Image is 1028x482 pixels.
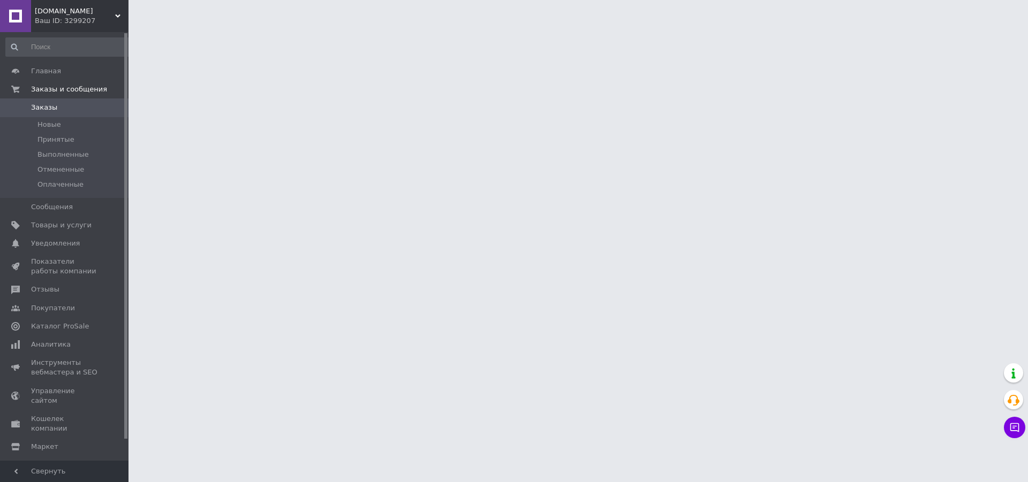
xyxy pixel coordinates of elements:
[31,442,58,452] span: Маркет
[37,180,84,189] span: Оплаченные
[31,103,57,112] span: Заказы
[35,16,128,26] div: Ваш ID: 3299207
[31,386,99,406] span: Управление сайтом
[37,165,84,174] span: Отмененные
[31,303,75,313] span: Покупатели
[31,358,99,377] span: Инструменты вебмастера и SEO
[37,120,61,129] span: Новые
[31,257,99,276] span: Показатели работы компании
[37,150,89,159] span: Выполненные
[31,285,59,294] span: Отзывы
[31,202,73,212] span: Сообщения
[31,414,99,433] span: Кошелек компании
[5,37,132,57] input: Поиск
[31,340,71,349] span: Аналитика
[31,239,80,248] span: Уведомления
[31,220,92,230] span: Товары и услуги
[35,6,115,16] span: Inozemna.com.ua
[31,322,89,331] span: Каталог ProSale
[31,66,61,76] span: Главная
[37,135,74,144] span: Принятые
[1004,417,1025,438] button: Чат с покупателем
[31,85,107,94] span: Заказы и сообщения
